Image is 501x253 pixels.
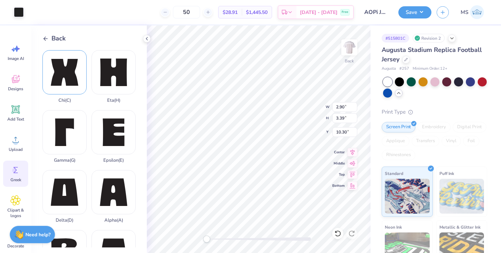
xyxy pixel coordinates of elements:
[417,122,451,132] div: Embroidery
[382,34,409,43] div: # 515801C
[385,179,430,214] img: Standard
[10,177,21,183] span: Greek
[51,34,66,43] span: Back
[8,56,24,61] span: Image AI
[453,122,486,132] div: Digital Print
[25,231,50,238] strong: Need help?
[4,207,27,219] span: Clipart & logos
[246,9,268,16] span: $1,445.50
[332,183,345,189] span: Bottom
[203,236,210,243] div: Accessibility label
[385,170,403,177] span: Standard
[332,149,345,155] span: Center
[342,40,356,54] img: Back
[439,170,454,177] span: Puff Ink
[9,147,23,152] span: Upload
[458,5,487,19] a: MS
[382,66,396,72] span: Augusta
[104,218,123,223] div: Alpha ( A )
[58,98,71,103] div: Chi ( C )
[413,34,445,43] div: Revision 2
[470,5,484,19] img: Madeline Schoner
[382,150,415,160] div: Rhinestones
[7,243,24,249] span: Decorate
[461,8,468,16] span: MS
[439,223,480,231] span: Metallic & Glitter Ink
[342,10,348,15] span: Free
[412,136,439,146] div: Transfers
[223,9,238,16] span: $28.91
[56,218,73,223] div: Delta ( D )
[382,122,415,132] div: Screen Print
[439,179,484,214] img: Puff Ink
[107,98,120,103] div: Eta ( H )
[413,66,447,72] span: Minimum Order: 12 +
[385,223,402,231] span: Neon Ink
[382,46,482,63] span: Augusta Stadium Replica Football Jersey
[345,58,354,64] div: Back
[398,6,431,18] button: Save
[7,116,24,122] span: Add Text
[103,158,124,163] div: Epsilon ( E )
[382,108,487,116] div: Print Type
[173,6,200,18] input: – –
[300,9,337,16] span: [DATE] - [DATE]
[8,86,23,92] span: Designs
[359,5,393,19] input: Untitled Design
[399,66,409,72] span: # 257
[332,161,345,166] span: Middle
[382,136,409,146] div: Applique
[332,172,345,177] span: Top
[463,136,479,146] div: Foil
[442,136,461,146] div: Vinyl
[54,158,75,163] div: Gamma ( G )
